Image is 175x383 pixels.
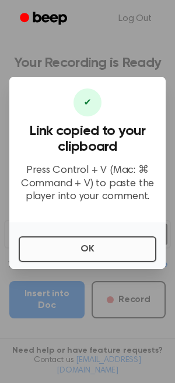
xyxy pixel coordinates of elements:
p: Press Control + V (Mac: ⌘ Command + V) to paste the player into your comment. [19,164,156,204]
a: Beep [12,8,78,30]
button: OK [19,236,156,262]
div: ✔ [73,88,101,116]
h3: Link copied to your clipboard [19,123,156,155]
a: Log Out [107,5,163,33]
